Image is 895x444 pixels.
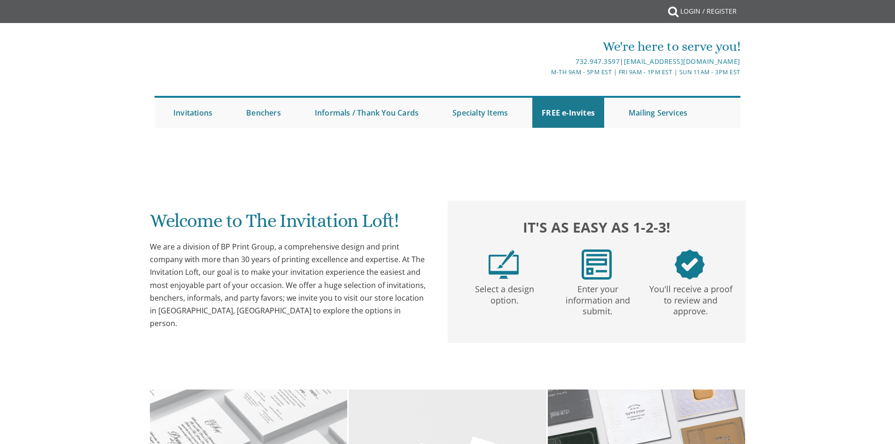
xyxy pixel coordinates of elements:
a: FREE e-Invites [532,98,604,128]
p: Enter your information and submit. [553,280,642,317]
a: Invitations [164,98,222,128]
a: Specialty Items [443,98,517,128]
a: 732.947.3597 [576,57,620,66]
a: [EMAIL_ADDRESS][DOMAIN_NAME] [624,57,740,66]
div: M-Th 9am - 5pm EST | Fri 9am - 1pm EST | Sun 11am - 3pm EST [350,67,740,77]
img: step3.png [675,249,705,280]
a: Benchers [237,98,290,128]
h2: It's as easy as 1-2-3! [457,217,736,238]
div: | [350,56,740,67]
p: You'll receive a proof to review and approve. [646,280,735,317]
p: Select a design option. [460,280,549,306]
a: Informals / Thank You Cards [305,98,428,128]
img: step2.png [582,249,612,280]
img: step1.png [489,249,519,280]
div: We are a division of BP Print Group, a comprehensive design and print company with more than 30 y... [150,241,429,330]
h1: Welcome to The Invitation Loft! [150,210,429,238]
div: We're here to serve you! [350,37,740,56]
a: Mailing Services [619,98,697,128]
